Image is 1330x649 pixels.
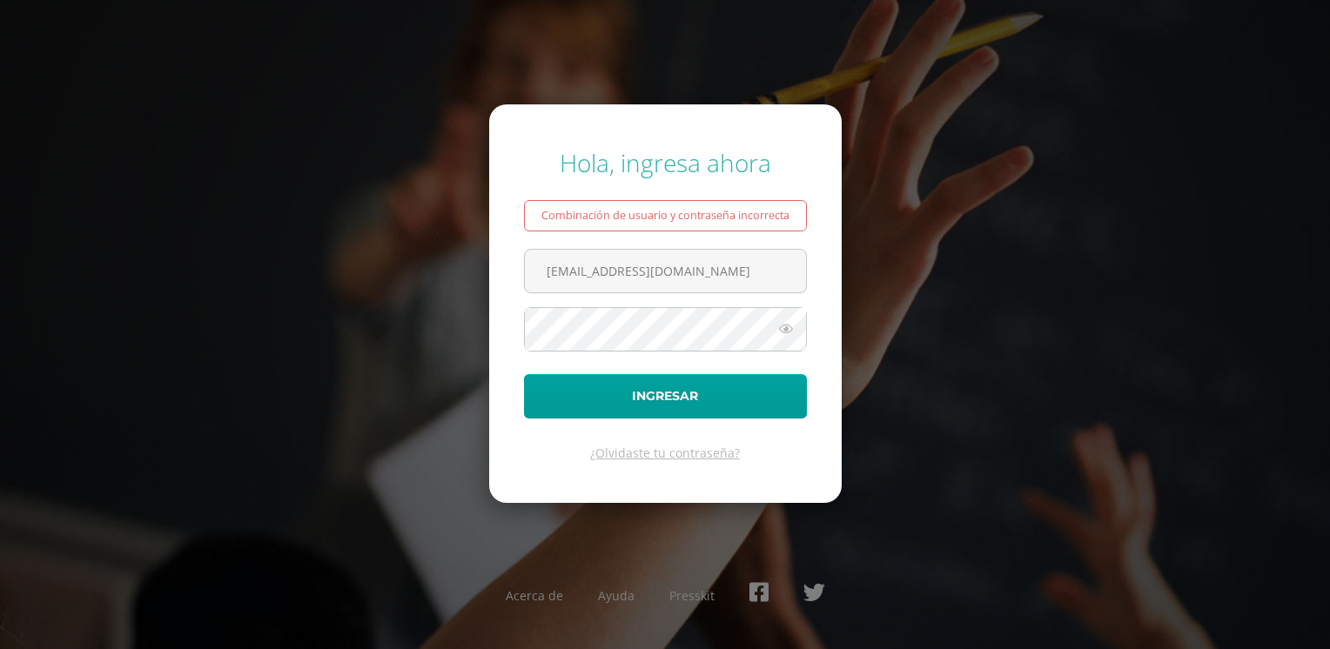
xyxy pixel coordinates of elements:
[524,374,807,418] button: Ingresar
[524,200,807,231] div: Combinación de usuario y contraseña incorrecta
[525,250,806,292] input: Correo electrónico o usuario
[669,587,715,604] a: Presskit
[590,445,740,461] a: ¿Olvidaste tu contraseña?
[598,587,635,604] a: Ayuda
[524,146,807,179] div: Hola, ingresa ahora
[506,587,563,604] a: Acerca de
